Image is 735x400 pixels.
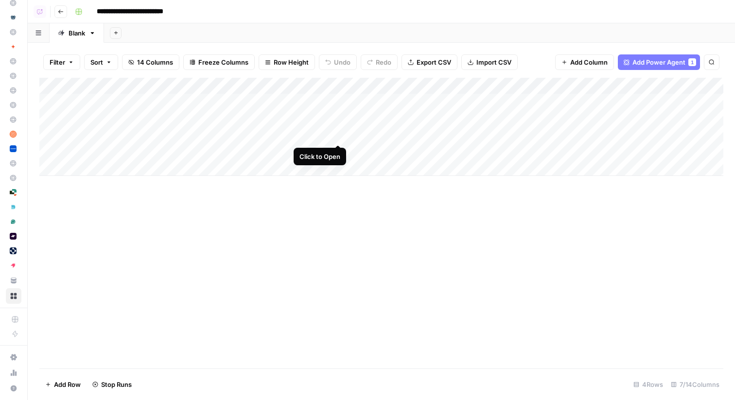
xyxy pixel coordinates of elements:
[10,247,17,254] img: 8r7vcgjp7k596450bh7nfz5jb48j
[10,262,17,269] img: piswy9vrvpur08uro5cr7jpu448u
[632,57,685,67] span: Add Power Agent
[50,57,65,67] span: Filter
[691,58,694,66] span: 1
[43,54,80,70] button: Filter
[376,57,391,67] span: Redo
[570,57,608,67] span: Add Column
[555,54,614,70] button: Add Column
[10,189,17,196] img: su6rzb6ooxtlguexw0i7h3ek2qys
[6,365,21,381] a: Usage
[137,57,173,67] span: 14 Columns
[90,57,103,67] span: Sort
[39,377,87,392] button: Add Row
[198,57,248,67] span: Freeze Columns
[10,218,17,225] img: 6qj8gtflwv87ps1ofr2h870h2smq
[274,57,309,67] span: Row Height
[461,54,518,70] button: Import CSV
[259,54,315,70] button: Row Height
[334,57,350,67] span: Undo
[402,54,457,70] button: Export CSV
[10,43,17,50] img: jg2db1r2bojt4rpadgkfzs6jzbyg
[87,377,138,392] button: Stop Runs
[667,377,723,392] div: 7/14 Columns
[476,57,511,67] span: Import CSV
[6,288,21,304] a: Browse
[361,54,398,70] button: Redo
[50,23,104,43] a: Blank
[6,273,21,288] a: Your Data
[10,233,17,240] img: pf0m9uptbb5lunep0ouiqv2syuku
[10,145,17,152] img: 1rmbdh83liigswmnvqyaq31zy2bw
[84,54,118,70] button: Sort
[319,54,357,70] button: Undo
[101,380,132,389] span: Stop Runs
[10,14,17,21] img: gof5uhmc929mcmwfs7g663om0qxx
[6,349,21,365] a: Settings
[122,54,179,70] button: 14 Columns
[10,204,17,210] img: 21cqirn3y8po2glfqu04segrt9y0
[618,54,700,70] button: Add Power Agent1
[299,152,340,161] div: Click to Open
[10,131,17,138] img: e96rwc90nz550hm4zzehfpz0of55
[688,58,696,66] div: 1
[630,377,667,392] div: 4 Rows
[183,54,255,70] button: Freeze Columns
[54,380,81,389] span: Add Row
[69,28,85,38] div: Blank
[6,381,21,396] button: Help + Support
[417,57,451,67] span: Export CSV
